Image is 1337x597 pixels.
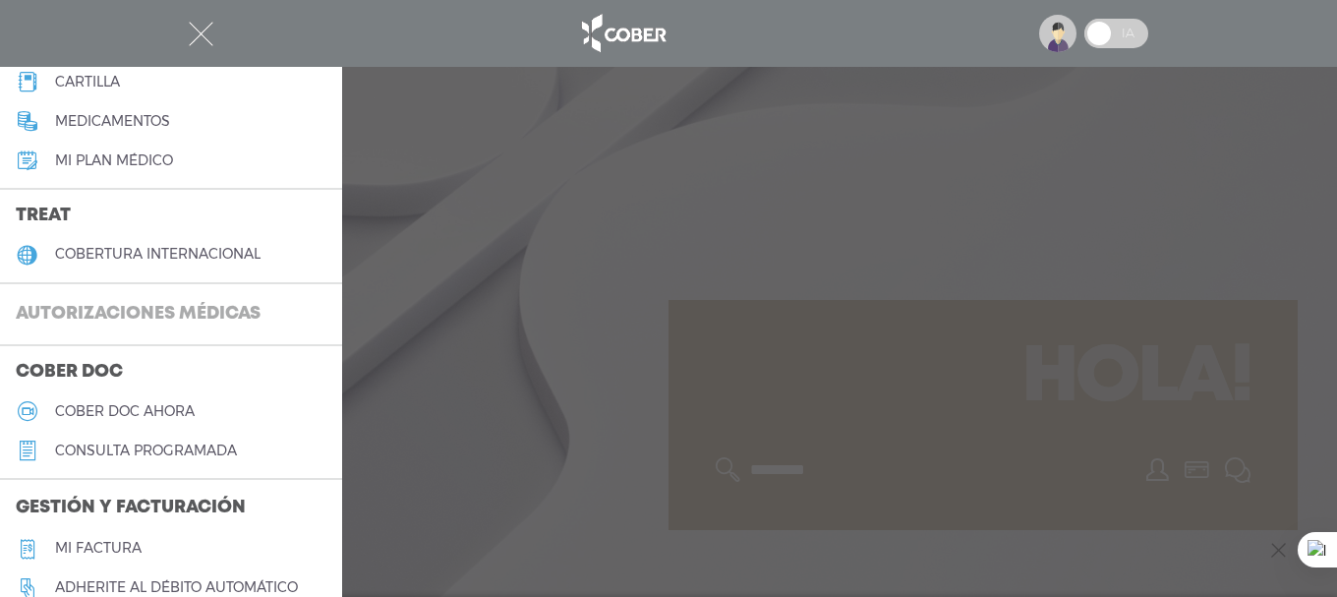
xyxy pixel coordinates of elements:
[55,74,120,90] h5: cartilla
[55,403,195,420] h5: Cober doc ahora
[189,22,213,46] img: Cober_menu-close-white.svg
[55,152,173,169] h5: Mi plan médico
[55,443,237,459] h5: consulta programada
[55,246,261,263] h5: cobertura internacional
[55,540,142,557] h5: Mi factura
[1039,15,1076,52] img: profile-placeholder.svg
[571,10,674,57] img: logo_cober_home-white.png
[55,579,298,596] h5: Adherite al débito automático
[55,113,170,130] h5: medicamentos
